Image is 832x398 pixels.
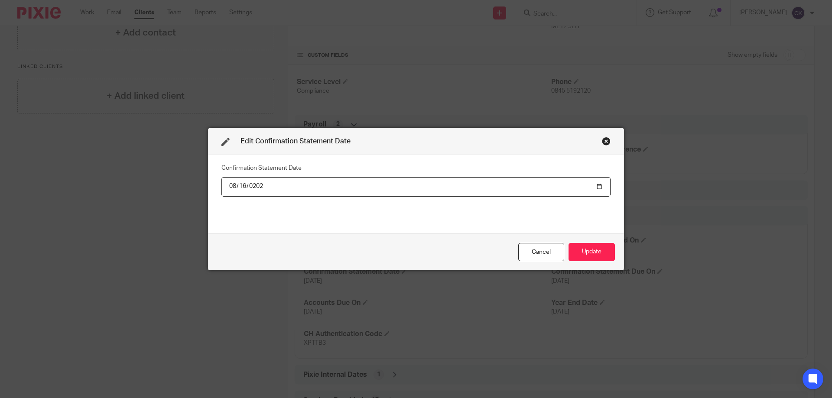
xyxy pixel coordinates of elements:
div: Close this dialog window [518,243,564,262]
input: YYYY-MM-DD [221,177,611,197]
span: Edit Confirmation Statement Date [240,138,351,145]
label: Confirmation Statement Date [221,164,302,172]
button: Update [569,243,615,262]
div: Close this dialog window [602,137,611,146]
